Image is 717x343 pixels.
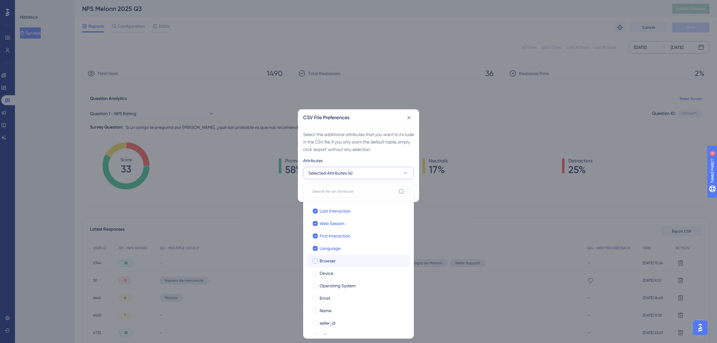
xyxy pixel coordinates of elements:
span: Web Session [320,220,344,227]
span: Language [320,245,340,252]
span: Operating System [320,282,356,289]
div: 4 [43,3,45,8]
span: seller_name [320,332,343,339]
h2: CSV File Preferences [303,114,349,121]
span: Email [320,294,330,302]
span: Name [320,307,331,314]
iframe: UserGuiding AI Assistant Launcher [691,318,710,337]
input: Search for an attribute [312,189,396,194]
span: Last Interaction [320,207,351,215]
span: Attributes [303,157,323,164]
span: Selected Attributes (4) [308,169,353,177]
span: Device [320,270,333,277]
span: Need Help? [15,2,39,9]
div: Select the additional attributes that you want to include in the CSV file. If you only want the d... [303,131,414,153]
span: Browser [320,257,336,265]
span: First Interaction [320,232,350,240]
span: seller_id [320,319,335,327]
